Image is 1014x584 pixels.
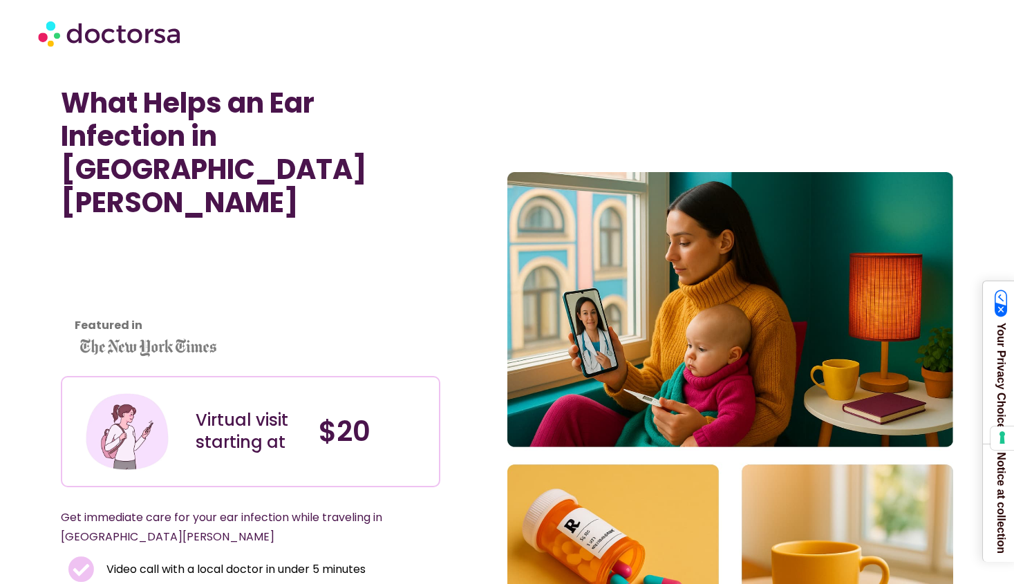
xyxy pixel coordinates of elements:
iframe: Customer reviews powered by Trustpilot [68,240,192,343]
strong: Featured in [75,317,142,333]
p: Get immediate care for your ear infection while traveling in [GEOGRAPHIC_DATA][PERSON_NAME] [61,508,407,547]
h1: What Helps an Ear Infection in [GEOGRAPHIC_DATA][PERSON_NAME] [61,86,440,219]
h4: $20 [319,415,428,448]
img: Illustration depicting a young woman in a casual outfit, engaged with her smartphone. She has a p... [84,388,171,475]
button: Your consent preferences for tracking technologies [990,426,1014,450]
div: Virtual visit starting at [196,409,305,453]
span: Video call with a local doctor in under 5 minutes [103,560,366,579]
